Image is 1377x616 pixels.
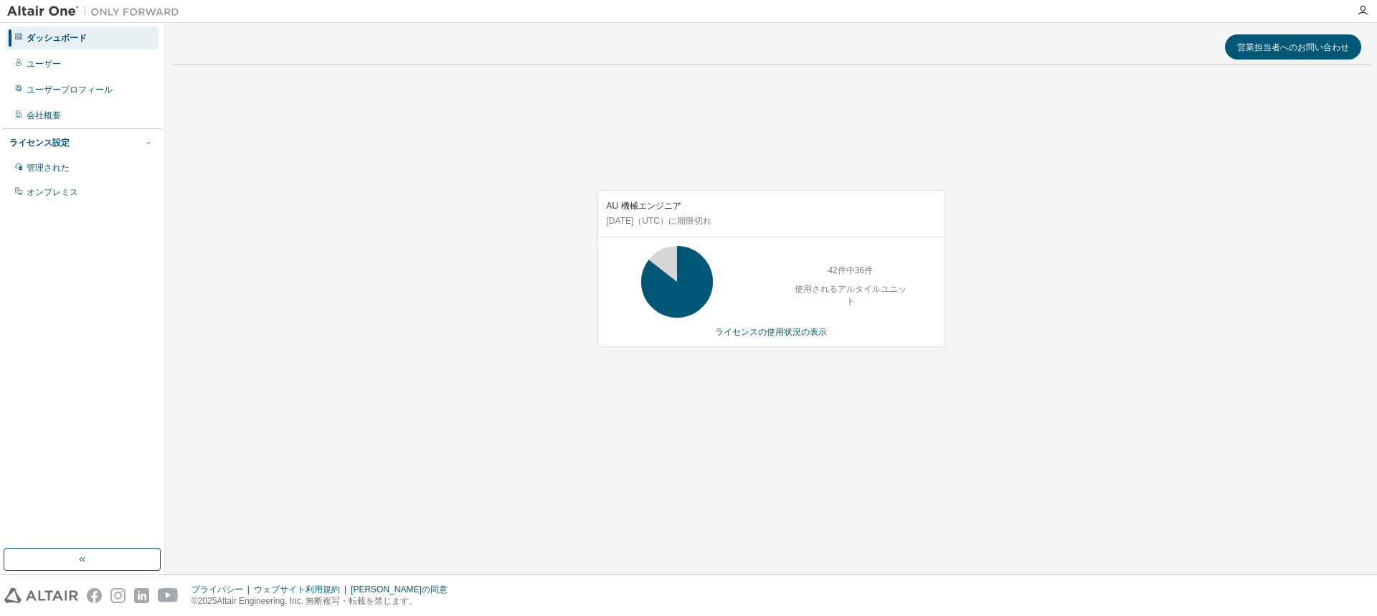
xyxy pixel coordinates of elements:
img: アルタイルワン [7,4,186,19]
font: ユーザープロフィール [27,85,113,95]
font: 管理された [27,163,70,173]
img: linkedin.svg [134,588,149,603]
font: 42件中36件 [828,265,873,275]
font: プライバシー [191,584,243,594]
font: [DATE] [607,216,634,226]
font: ユーザー [27,59,61,69]
font: ライセンスの使用状況の表示 [715,327,827,337]
font: © [191,596,198,606]
img: instagram.svg [110,588,126,603]
font: AU 機械エンジニア [607,201,681,211]
font: 2025 [198,596,217,606]
font: ウェブサイト利用規約 [254,584,340,594]
img: altair_logo.svg [4,588,78,603]
font: 営業担当者へのお問い合わせ [1237,41,1349,53]
font: ライセンス設定 [9,138,70,148]
font: Altair Engineering, Inc. 無断複写・転載を禁じます。 [217,596,417,606]
font: 会社概要 [27,110,61,120]
font: に期限切れ [668,216,711,226]
img: youtube.svg [158,588,179,603]
font: オンプレミス [27,187,78,197]
font: ダッシュボード [27,33,87,43]
font: （UTC） [633,216,668,226]
img: facebook.svg [87,588,102,603]
font: [PERSON_NAME]の同意 [351,584,448,594]
font: 使用されるアルタイルユニット [795,284,907,306]
button: 営業担当者へのお問い合わせ [1225,34,1361,60]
